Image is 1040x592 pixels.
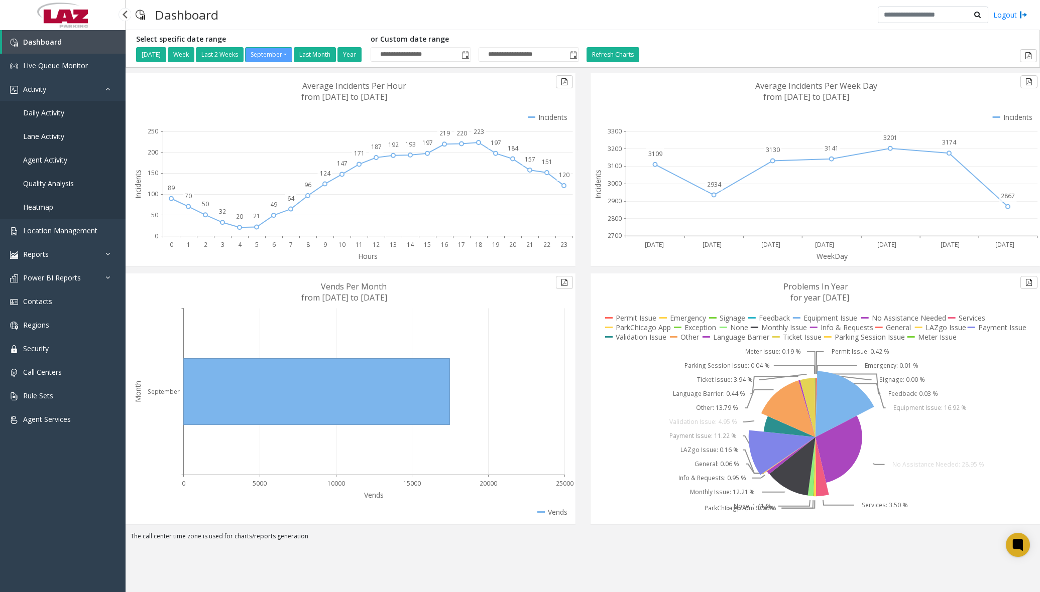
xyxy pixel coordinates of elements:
[424,240,431,249] text: 15
[294,47,336,62] button: Last Month
[761,240,780,249] text: [DATE]
[725,504,774,513] text: Exception: 0.16 %
[405,140,416,149] text: 193
[287,194,295,203] text: 64
[941,240,960,249] text: [DATE]
[526,240,533,249] text: 21
[825,144,839,153] text: 3141
[10,345,18,353] img: 'icon'
[559,171,569,179] text: 120
[148,127,158,135] text: 250
[23,273,81,282] span: Power BI Reports
[364,490,384,500] text: Vends
[23,391,53,400] span: Rule Sets
[10,416,18,424] img: 'icon'
[148,169,158,177] text: 150
[302,80,406,91] text: Average Incidents Per Hour
[542,158,552,166] text: 151
[893,404,967,412] text: Equipment Issue: 16.92 %
[23,367,62,377] span: Call Centers
[10,392,18,400] img: 'icon'
[1019,10,1027,20] img: logout
[23,344,49,353] span: Security
[672,390,745,398] text: Language Barrier: 0.44 %
[337,159,348,168] text: 147
[23,84,46,94] span: Activity
[556,479,573,488] text: 25000
[696,404,738,412] text: Other: 13.79 %
[23,297,52,306] span: Contacts
[23,202,53,212] span: Heatmap
[783,281,848,292] text: Problems In Year
[321,281,387,292] text: Vends Per Month
[439,129,450,137] text: 219
[525,155,535,164] text: 157
[587,47,639,62] button: Refresh Charts
[608,144,622,153] text: 3200
[253,212,260,220] text: 21
[459,48,471,62] span: Toggle popup
[358,251,378,261] text: Hours
[23,108,64,117] span: Daily Activity
[272,240,276,249] text: 6
[23,37,62,47] span: Dashboard
[689,488,755,497] text: Monthly Issue: 12.21 %
[766,146,780,155] text: 3130
[556,276,573,289] button: Export to pdf
[883,133,897,142] text: 3201
[832,348,889,356] text: Permit Issue: 0.42 %
[543,240,550,249] text: 22
[608,197,622,205] text: 2900
[879,376,925,384] text: Signage: 0.00 %
[645,240,664,249] text: [DATE]
[1001,192,1015,200] text: 2867
[306,240,310,249] text: 8
[669,418,737,426] text: Validation Issue: 4.95 %
[491,138,501,147] text: 197
[23,131,64,141] span: Lane Activity
[790,292,849,303] text: for year [DATE]
[270,200,277,209] text: 49
[458,240,465,249] text: 17
[390,240,397,249] text: 13
[10,369,18,377] img: 'icon'
[337,47,362,62] button: Year
[373,240,380,249] text: 12
[942,138,957,146] text: 3174
[815,240,834,249] text: [DATE]
[403,479,421,488] text: 15000
[608,179,622,188] text: 3000
[371,35,579,44] h5: or Custom date range
[245,47,292,62] button: September
[301,292,387,303] text: from [DATE] to [DATE]
[560,240,567,249] text: 23
[567,48,579,62] span: Toggle popup
[745,348,800,356] text: Meter Issue: 0.19 %
[441,240,448,249] text: 16
[148,387,180,396] text: September
[669,432,736,440] text: Payment Issue: 11.22 %
[763,91,849,102] text: from [DATE] to [DATE]
[475,240,482,249] text: 18
[862,501,908,510] text: Services: 3.50 %
[23,179,74,188] span: Quality Analysis
[320,169,331,178] text: 124
[680,446,739,455] text: LAZgo Issue: 0.16 %
[304,181,311,189] text: 96
[388,140,399,149] text: 192
[187,240,190,249] text: 1
[407,240,414,249] text: 14
[755,80,877,91] text: Average Incidents Per Week Day
[253,479,267,488] text: 5000
[877,240,896,249] text: [DATE]
[508,144,519,153] text: 184
[10,298,18,306] img: 'icon'
[204,240,207,249] text: 2
[354,149,365,158] text: 171
[509,240,516,249] text: 20
[1020,75,1037,88] button: Export to pdf
[684,362,770,370] text: Parking Session Issue: 0.04 %
[301,91,387,102] text: from [DATE] to [DATE]
[10,251,18,259] img: 'icon'
[202,200,209,208] text: 50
